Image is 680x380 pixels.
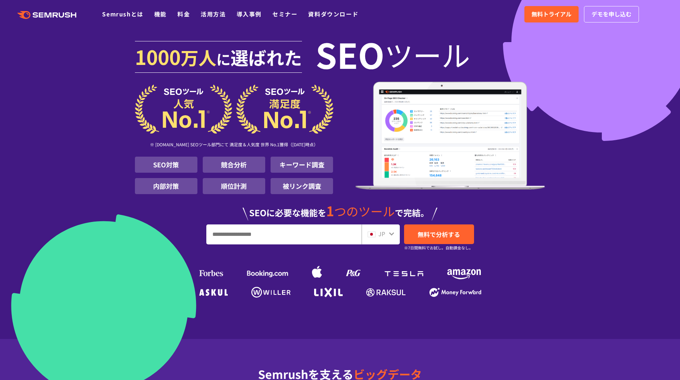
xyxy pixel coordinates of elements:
input: URL、キーワードを入力してください [207,225,361,244]
li: キーワード調査 [271,157,333,173]
li: 競合分析 [203,157,265,173]
a: 無料トライアル [524,6,579,22]
li: 被リンク調査 [271,178,333,194]
a: 無料で分析する [404,224,474,244]
span: で完結。 [395,206,429,219]
a: デモを申し込む [584,6,639,22]
a: 資料ダウンロード [308,10,358,18]
li: SEO対策 [135,157,197,173]
a: 活用方法 [201,10,226,18]
span: デモを申し込む [591,10,631,19]
a: 導入事例 [237,10,262,18]
div: SEOに必要な機能を [135,197,545,221]
span: つのツール [334,202,395,220]
span: 無料トライアル [532,10,571,19]
span: 1000 [135,42,181,71]
a: 料金 [177,10,190,18]
span: に [216,49,231,69]
li: 内部対策 [135,178,197,194]
span: SEO [316,40,384,69]
span: 1 [326,201,334,220]
li: 順位計測 [203,178,265,194]
a: Semrushとは [102,10,143,18]
small: ※7日間無料でお試し。自動課金なし。 [404,244,473,251]
a: セミナー [272,10,297,18]
span: 選ばれた [231,44,302,70]
span: ツール [384,40,470,69]
span: JP [378,229,385,238]
span: 万人 [181,44,216,70]
div: ※ [DOMAIN_NAME] SEOツール部門にて 満足度＆人気度 世界 No.1獲得（[DATE]時点） [135,134,333,157]
a: 機能 [154,10,167,18]
span: 無料で分析する [418,230,460,239]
